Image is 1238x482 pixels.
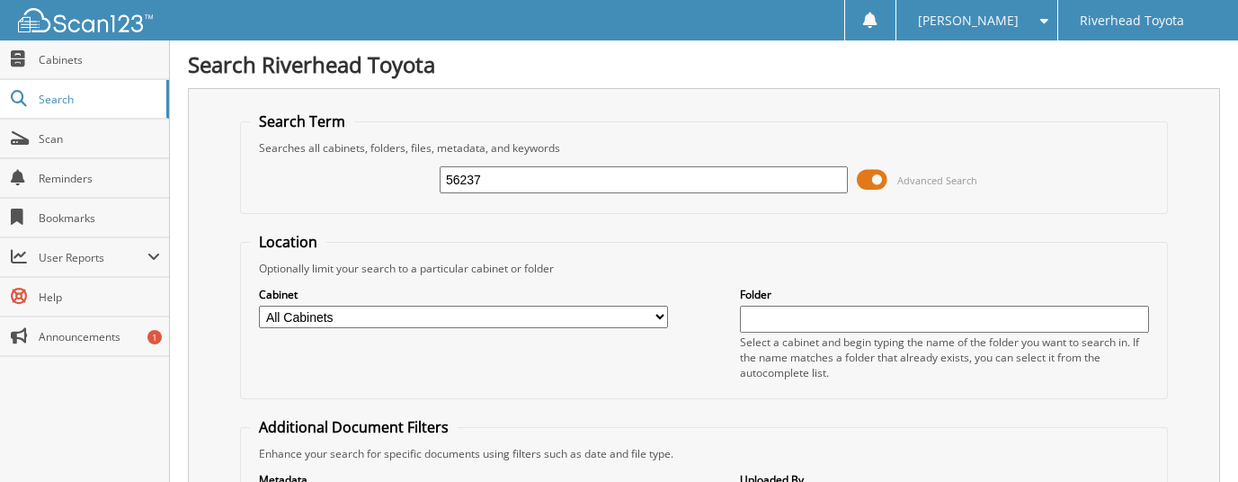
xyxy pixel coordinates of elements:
[250,140,1157,156] div: Searches all cabinets, folders, files, metadata, and keywords
[39,52,160,67] span: Cabinets
[259,287,667,302] label: Cabinet
[250,112,354,131] legend: Search Term
[250,446,1157,461] div: Enhance your search for specific documents using filters such as date and file type.
[740,287,1148,302] label: Folder
[39,92,157,107] span: Search
[1080,15,1184,26] span: Riverhead Toyota
[897,174,977,187] span: Advanced Search
[147,330,162,344] div: 1
[39,290,160,305] span: Help
[250,232,326,252] legend: Location
[39,250,147,265] span: User Reports
[740,335,1148,380] div: Select a cabinet and begin typing the name of the folder you want to search in. If the name match...
[39,171,160,186] span: Reminders
[39,329,160,344] span: Announcements
[188,49,1220,79] h1: Search Riverhead Toyota
[250,417,458,437] legend: Additional Document Filters
[18,8,153,32] img: scan123-logo-white.svg
[918,15,1019,26] span: [PERSON_NAME]
[1148,396,1238,482] iframe: Chat Widget
[39,131,160,147] span: Scan
[250,261,1157,276] div: Optionally limit your search to a particular cabinet or folder
[39,210,160,226] span: Bookmarks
